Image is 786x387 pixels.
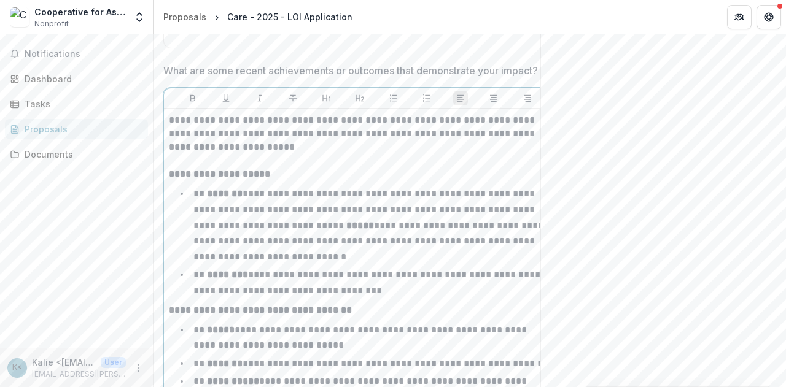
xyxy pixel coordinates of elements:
[25,72,138,85] div: Dashboard
[5,69,148,89] a: Dashboard
[386,91,401,105] button: Bullet List
[520,91,535,105] button: Align Right
[25,49,143,59] span: Notifications
[185,91,200,105] button: Bold
[286,91,300,105] button: Strike
[163,10,206,23] div: Proposals
[32,356,96,369] p: Kalie <[EMAIL_ADDRESS][PERSON_NAME][DOMAIN_NAME]>
[419,91,434,105] button: Ordered List
[319,91,334,105] button: Heading 1
[32,369,126,380] p: [EMAIL_ADDRESS][PERSON_NAME][DOMAIN_NAME]
[34,6,126,18] div: Cooperative for Assistance and Relief Everywhere, Inc.
[727,5,752,29] button: Partners
[453,91,468,105] button: Align Left
[158,8,211,26] a: Proposals
[12,364,22,372] div: Kalie <kalie.lasiter@care.org>
[757,5,781,29] button: Get Help
[158,8,357,26] nav: breadcrumb
[5,44,148,64] button: Notifications
[25,148,138,161] div: Documents
[34,18,69,29] span: Nonprofit
[25,123,138,136] div: Proposals
[5,119,148,139] a: Proposals
[227,10,352,23] div: Care - 2025 - LOI Application
[25,98,138,110] div: Tasks
[252,91,267,105] button: Italicize
[5,144,148,164] a: Documents
[101,357,126,368] p: User
[10,7,29,27] img: Cooperative for Assistance and Relief Everywhere, Inc.
[131,361,146,375] button: More
[5,94,148,114] a: Tasks
[486,91,501,105] button: Align Center
[163,63,538,78] p: What are some recent achievements or outcomes that demonstrate your impact?
[352,91,367,105] button: Heading 2
[219,91,233,105] button: Underline
[131,5,148,29] button: Open entity switcher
